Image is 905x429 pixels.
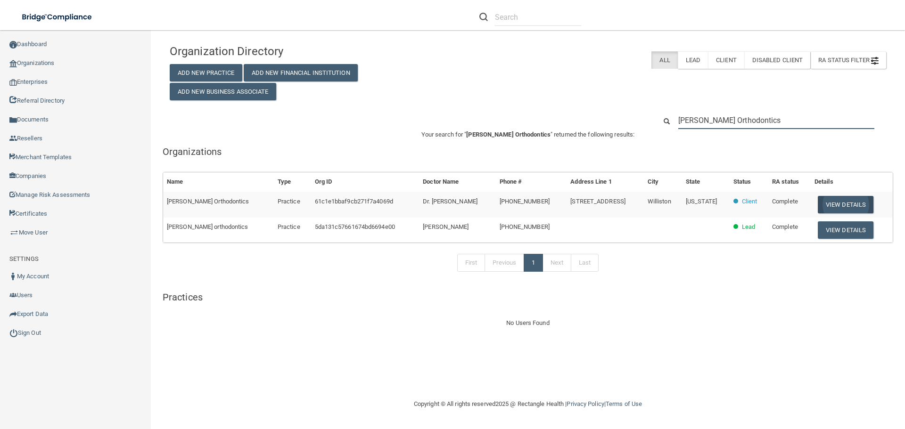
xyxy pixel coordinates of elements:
p: Lead [742,221,755,233]
a: Last [571,254,599,272]
img: enterprise.0d942306.png [9,79,17,86]
label: Lead [678,51,708,69]
span: Williston [648,198,671,205]
p: Your search for " " returned the following results: [163,129,893,140]
th: State [682,172,730,192]
input: Search [495,8,581,26]
th: Name [163,172,274,192]
h5: Practices [163,292,893,302]
button: Add New Financial Institution [244,64,358,81]
span: [PERSON_NAME] Orthodontics [167,198,249,205]
label: Disabled Client [744,51,811,69]
img: ic-search.3b580494.png [479,13,488,21]
span: [PERSON_NAME] orthodontics [167,223,248,230]
img: icon-users.e205127d.png [9,291,17,299]
th: Address Line 1 [567,172,643,192]
a: Next [543,254,571,272]
img: briefcase.64adab9b.png [9,228,19,237]
span: Dr. [PERSON_NAME] [423,198,477,205]
img: icon-filter@2x.21656d0b.png [871,57,879,65]
img: icon-export.b9366987.png [9,310,17,318]
h4: Organization Directory [170,45,399,57]
span: Complete [772,198,798,205]
th: Org ID [311,172,420,192]
span: 5da131c57661674bd6694e00 [315,223,395,230]
img: ic_user_dark.df1a06c3.png [9,273,17,280]
th: Details [811,172,893,192]
img: bridge_compliance_login_screen.278c3ca4.svg [14,8,101,27]
th: Type [274,172,311,192]
label: SETTINGS [9,253,39,265]
img: organization-icon.f8decf85.png [9,60,17,67]
span: [PHONE_NUMBER] [500,223,550,230]
th: RA status [768,172,811,192]
span: 61c1e1bbaf9cb271f7a4069d [315,198,393,205]
a: Terms of Use [606,400,642,407]
button: View Details [818,196,873,213]
span: [STREET_ADDRESS] [570,198,625,205]
a: Previous [485,254,524,272]
img: ic_reseller.de258add.png [9,135,17,142]
button: View Details [818,221,873,239]
button: Add New Business Associate [170,83,276,100]
th: Status [730,172,768,192]
label: Client [708,51,744,69]
div: No Users Found [163,317,893,329]
h5: Organizations [163,146,893,157]
p: Client [742,196,757,207]
a: Privacy Policy [567,400,604,407]
th: City [644,172,682,192]
th: Doctor Name [419,172,495,192]
span: Practice [278,223,300,230]
span: [PERSON_NAME] [423,223,469,230]
img: icon-documents.8dae5593.png [9,116,17,124]
img: ic_power_dark.7ecde6b1.png [9,329,18,337]
span: [PERSON_NAME] Orthodontics [466,131,551,138]
a: First [457,254,485,272]
img: ic_dashboard_dark.d01f4a41.png [9,41,17,49]
button: Add New Practice [170,64,242,81]
label: All [651,51,677,69]
input: Search [678,112,874,129]
span: Practice [278,198,300,205]
th: Phone # [496,172,567,192]
span: [US_STATE] [686,198,717,205]
span: Complete [772,223,798,230]
span: RA Status Filter [818,57,879,64]
a: 1 [524,254,543,272]
div: Copyright © All rights reserved 2025 @ Rectangle Health | | [356,389,700,419]
span: [PHONE_NUMBER] [500,198,550,205]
